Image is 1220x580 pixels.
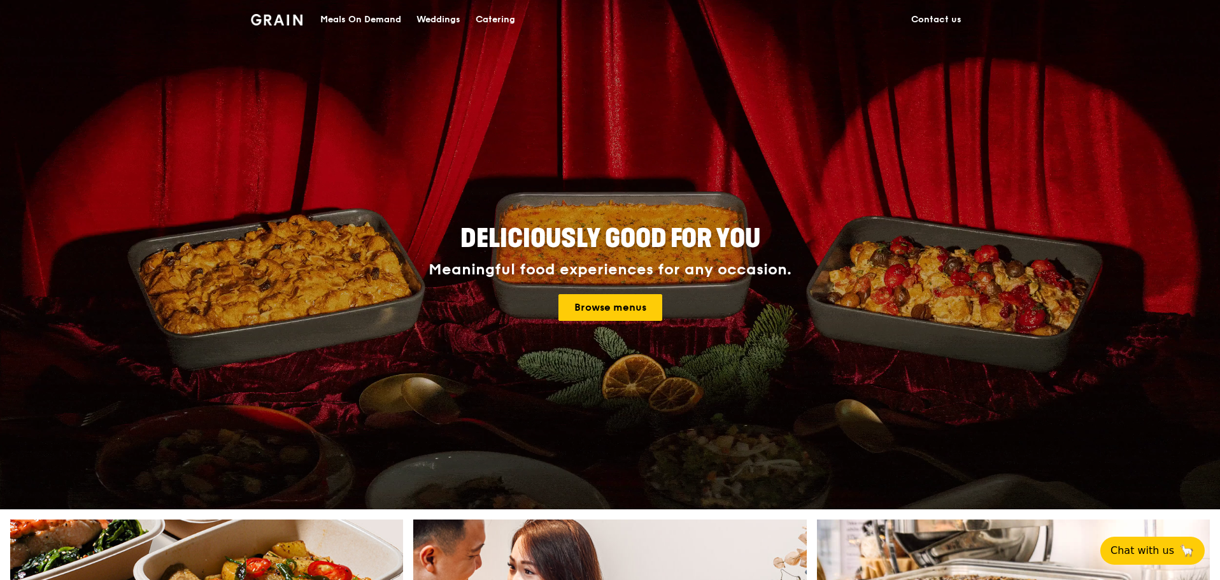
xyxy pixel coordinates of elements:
[251,14,302,25] img: Grain
[468,1,523,39] a: Catering
[558,294,662,321] a: Browse menus
[476,1,515,39] div: Catering
[1179,543,1195,558] span: 🦙
[381,261,839,279] div: Meaningful food experiences for any occasion.
[1110,543,1174,558] span: Chat with us
[1100,537,1205,565] button: Chat with us🦙
[904,1,969,39] a: Contact us
[320,1,401,39] div: Meals On Demand
[409,1,468,39] a: Weddings
[416,1,460,39] div: Weddings
[460,223,760,254] span: Deliciously good for you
